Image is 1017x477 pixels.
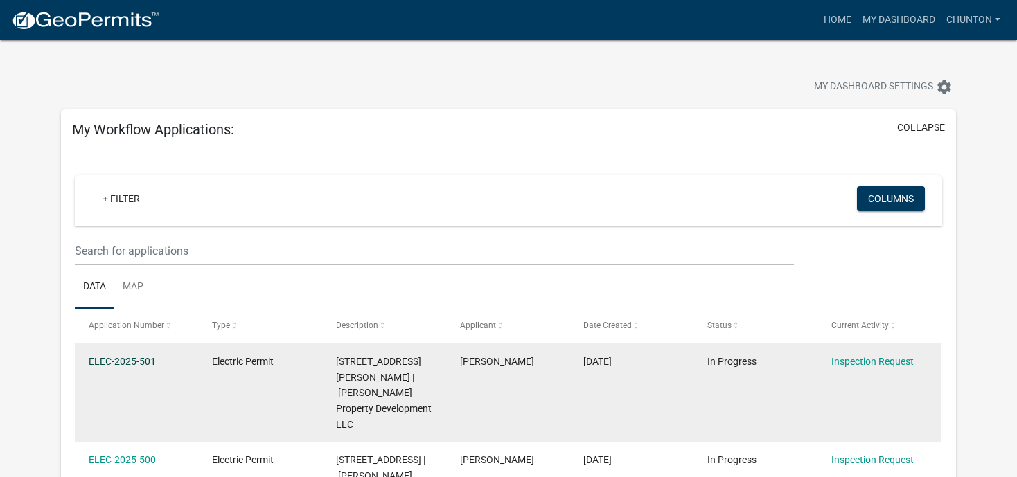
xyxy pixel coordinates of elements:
span: Electric Permit [212,356,274,367]
span: Type [212,321,230,330]
a: Inspection Request [831,356,914,367]
a: ELEC-2025-501 [89,356,156,367]
span: Date Created [583,321,632,330]
span: Current Activity [831,321,889,330]
span: My Dashboard Settings [814,79,933,96]
datatable-header-cell: Description [323,309,447,342]
a: Data [75,265,114,309]
a: My Dashboard [857,7,941,33]
span: Cindy Hunton [460,454,534,465]
a: ELEC-2025-500 [89,454,156,465]
datatable-header-cell: Application Number [75,309,199,342]
datatable-header-cell: Applicant [447,309,571,342]
a: chunton [941,7,1006,33]
span: 1166 Dustin's Way, Lot 613 | Ellings Property Development LLC [336,356,432,430]
button: Columns [857,186,925,211]
datatable-header-cell: Status [694,309,818,342]
a: Home [818,7,857,33]
span: Status [707,321,732,330]
span: In Progress [707,356,757,367]
i: settings [936,79,953,96]
span: Description [336,321,378,330]
span: Application Number [89,321,164,330]
span: Applicant [460,321,496,330]
a: Inspection Request [831,454,914,465]
datatable-header-cell: Current Activity [818,309,942,342]
a: Map [114,265,152,309]
a: + Filter [91,186,151,211]
datatable-header-cell: Date Created [570,309,694,342]
span: Electric Permit [212,454,274,465]
input: Search for applications [75,237,794,265]
span: In Progress [707,454,757,465]
span: 09/18/2025 [583,454,612,465]
button: My Dashboard Settingssettings [803,73,964,100]
span: 09/18/2025 [583,356,612,367]
span: Cindy Hunton [460,356,534,367]
button: collapse [897,120,945,135]
datatable-header-cell: Type [199,309,323,342]
h5: My Workflow Applications: [72,121,234,138]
